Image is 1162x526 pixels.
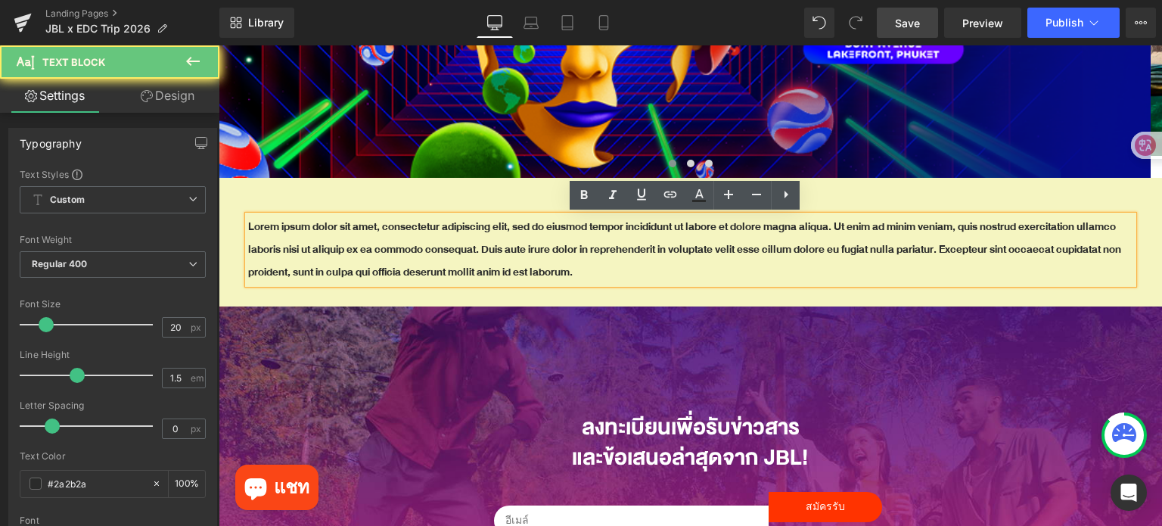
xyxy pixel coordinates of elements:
[20,451,206,462] div: Text Color
[477,8,513,38] a: Desktop
[20,129,82,150] div: Typography
[20,400,206,411] div: Letter Spacing
[353,394,590,431] strong: และข้อเสนอล่าสุดจาก JBL!
[586,8,622,38] a: Mobile
[1126,8,1156,38] button: More
[840,8,871,38] button: Redo
[32,258,88,269] b: Regular 400
[804,8,834,38] button: Undo
[895,15,920,31] span: Save
[45,23,151,35] span: JBL x EDC Trip 2026
[20,168,206,180] div: Text Styles
[20,235,206,245] div: Font Weight
[1045,17,1083,29] span: Publish
[12,419,104,468] inbox-online-store-chat: แชทร้านค้าออนไลน์ของ Shopify
[549,8,586,38] a: Tablet
[513,8,549,38] a: Laptop
[42,56,105,68] span: Text Block
[169,471,205,497] div: %
[248,16,284,30] span: Library
[1111,475,1147,511] div: Open Intercom Messenger
[113,79,222,113] a: Design
[219,8,294,38] a: New Library
[550,447,663,477] button: สมัครรับข่าวสาร
[20,515,206,526] div: Font
[191,373,204,383] span: em
[962,15,1003,31] span: Preview
[1027,8,1120,38] button: Publish
[363,363,581,400] strong: ลงทะเบียนเพื่อรับข่าวสาร
[191,424,204,434] span: px
[20,299,206,310] div: Font Size
[45,8,219,20] a: Landing Pages
[50,194,85,207] b: Custom
[30,170,915,238] p: Lorem ipsum dolor sit amet, consectetur adipiscing elit, sed do eiusmod tempor incididunt ut labo...
[20,350,206,360] div: Line Height
[944,8,1021,38] a: Preview
[191,322,204,332] span: px
[48,475,144,492] input: Color
[275,460,551,490] input: อีเมล์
